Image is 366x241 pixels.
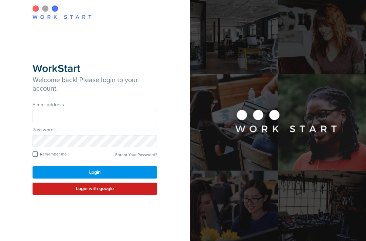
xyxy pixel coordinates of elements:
a: Forgot Your Password? [115,152,157,158]
label: E-mail address [33,101,157,109]
h1: WorkStart [33,62,157,75]
button: Login with google [33,183,157,195]
button: Login [33,166,157,179]
label: Password [33,126,157,134]
span: Remember me [40,152,67,156]
img: Workstart Logo [33,5,91,19]
h2: Welcome back! Please login to your account. [33,76,157,93]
